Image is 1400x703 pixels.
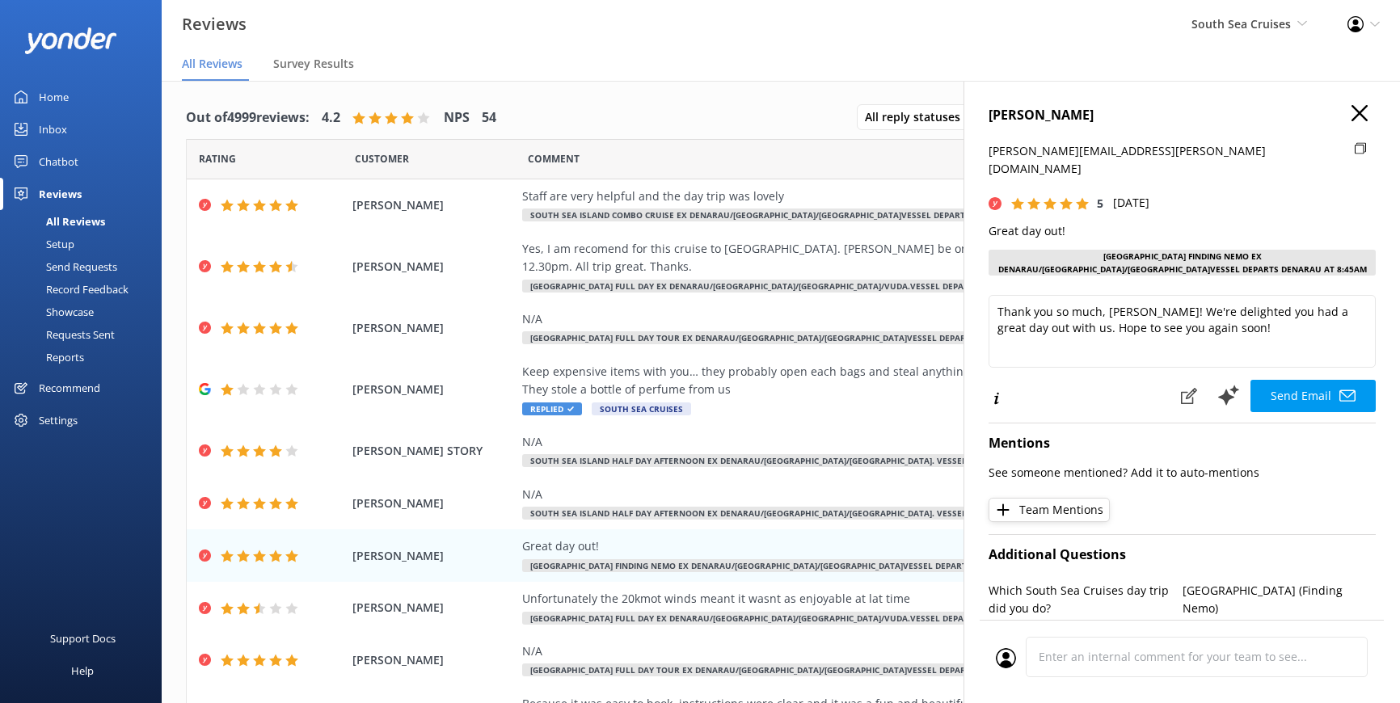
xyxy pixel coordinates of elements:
[989,142,1345,179] p: [PERSON_NAME][EMAIL_ADDRESS][PERSON_NAME][DOMAIN_NAME]
[522,612,1122,625] span: [GEOGRAPHIC_DATA] Full Day ex Denarau/[GEOGRAPHIC_DATA]/[GEOGRAPHIC_DATA]/Vuda.Vessel departs [GE...
[186,107,310,128] h4: Out of 4999 reviews:
[39,113,67,145] div: Inbox
[352,599,514,617] span: [PERSON_NAME]
[39,145,78,178] div: Chatbot
[10,255,117,278] div: Send Requests
[865,108,970,126] span: All reply statuses
[592,402,691,415] span: South Sea Cruises
[522,642,1258,660] div: N/A
[39,404,78,436] div: Settings
[352,495,514,512] span: [PERSON_NAME]
[10,323,115,346] div: Requests Sent
[10,255,162,278] a: Send Requests
[522,433,1258,451] div: N/A
[352,651,514,669] span: [PERSON_NAME]
[989,545,1376,566] h4: Additional Questions
[989,498,1110,522] button: Team Mentions
[522,310,1258,328] div: N/A
[10,278,162,301] a: Record Feedback
[352,547,514,565] span: [PERSON_NAME]
[522,402,582,415] span: Replied
[989,250,1376,276] div: [GEOGRAPHIC_DATA] Finding Nemo ex Denarau/[GEOGRAPHIC_DATA]/[GEOGRAPHIC_DATA]Vessel Departs Denar...
[989,464,1376,482] p: See someone mentioned? Add it to auto-mentions
[522,559,1068,572] span: [GEOGRAPHIC_DATA] Finding Nemo ex Denarau/[GEOGRAPHIC_DATA]/[GEOGRAPHIC_DATA]Vessel Departs Denar...
[1183,582,1377,618] p: [GEOGRAPHIC_DATA] (Finding Nemo)
[10,346,162,368] a: Reports
[528,151,580,166] span: Question
[522,663,1119,676] span: [GEOGRAPHIC_DATA] Full Day Tour ex Denarau/[GEOGRAPHIC_DATA]/[GEOGRAPHIC_DATA]Vessel departs [GEO...
[10,233,162,255] a: Setup
[522,507,1145,520] span: South Sea Island Half Day Afternoon ex Denarau/[GEOGRAPHIC_DATA]/[GEOGRAPHIC_DATA]. Vessel Depart...
[10,233,74,255] div: Setup
[522,454,1145,467] span: South Sea Island Half Day Afternoon ex Denarau/[GEOGRAPHIC_DATA]/[GEOGRAPHIC_DATA]. Vessel Depart...
[355,151,409,166] span: Date
[522,331,1116,344] span: [GEOGRAPHIC_DATA] Full Day Tour ex Denarau/[GEOGRAPHIC_DATA]/[GEOGRAPHIC_DATA]Vessel departs [GEO...
[522,363,1258,399] div: Keep expensive items with you… they probably open each bags and steal anything with little value....
[996,648,1016,668] img: user_profile.svg
[1352,105,1368,123] button: Close
[10,346,84,368] div: Reports
[10,210,105,233] div: All Reviews
[989,105,1376,126] h4: [PERSON_NAME]
[10,301,94,323] div: Showcase
[989,295,1376,368] textarea: Thank you so much, [PERSON_NAME]! We're delighted you had a great day out with us. Hope to see yo...
[182,11,247,37] h3: Reviews
[482,107,496,128] h4: 54
[352,381,514,398] span: [PERSON_NAME]
[522,187,1258,205] div: Staff are very helpful and the day trip was lovely
[1250,380,1376,412] button: Send Email
[522,208,1028,221] span: South Sea Island Combo Cruise ex Denarau/[GEOGRAPHIC_DATA]/[GEOGRAPHIC_DATA]Vessel departs at 08:...
[39,178,82,210] div: Reviews
[10,278,129,301] div: Record Feedback
[71,655,94,687] div: Help
[352,442,514,460] span: [PERSON_NAME] STORY
[989,222,1376,240] p: Great day out!
[989,433,1376,454] h4: Mentions
[39,372,100,404] div: Recommend
[522,280,1122,293] span: [GEOGRAPHIC_DATA] Full Day ex Denarau/[GEOGRAPHIC_DATA]/[GEOGRAPHIC_DATA]/Vuda.Vessel departs [GE...
[352,319,514,337] span: [PERSON_NAME]
[522,240,1258,276] div: Yes, I am recomend for this cruise to [GEOGRAPHIC_DATA]. [PERSON_NAME] be only nice moving Lunch ...
[1191,16,1291,32] span: South Sea Cruises
[10,323,162,346] a: Requests Sent
[273,56,354,72] span: Survey Results
[10,301,162,323] a: Showcase
[352,258,514,276] span: [PERSON_NAME]
[522,486,1258,503] div: N/A
[50,622,116,655] div: Support Docs
[352,196,514,214] span: [PERSON_NAME]
[522,537,1258,555] div: Great day out!
[989,582,1183,618] p: Which South Sea Cruises day trip did you do?
[24,27,117,54] img: yonder-white-logo.png
[322,107,340,128] h4: 4.2
[39,81,69,113] div: Home
[199,151,236,166] span: Date
[444,107,470,128] h4: NPS
[1113,194,1149,212] p: [DATE]
[1097,196,1103,211] span: 5
[522,590,1258,608] div: Unfortunately the 20kmot winds meant it wasnt as enjoyable at lat time
[182,56,242,72] span: All Reviews
[10,210,162,233] a: All Reviews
